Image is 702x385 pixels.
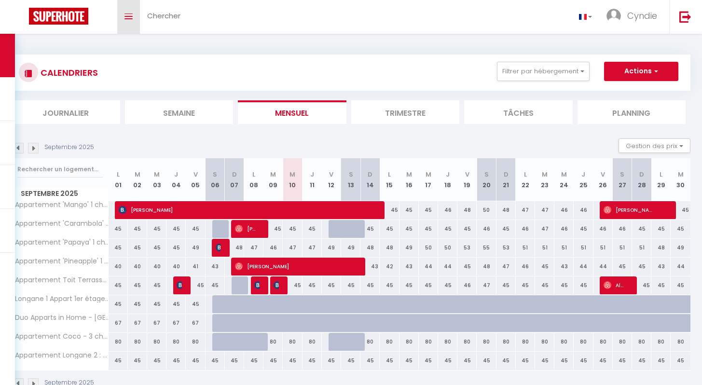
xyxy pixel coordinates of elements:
[206,276,225,294] div: 45
[283,352,302,370] div: 45
[671,333,690,351] div: 80
[574,352,593,370] div: 45
[632,158,651,201] th: 28
[399,276,419,294] div: 45
[516,276,535,294] div: 45
[464,100,573,124] li: Tâches
[632,239,651,257] div: 51
[651,158,671,201] th: 29
[554,201,574,219] div: 46
[303,333,322,351] div: 80
[426,170,431,179] abbr: M
[446,170,450,179] abbr: J
[166,239,186,257] div: 45
[380,201,399,219] div: 45
[632,352,651,370] div: 45
[17,161,103,178] input: Rechercher un logement...
[419,276,438,294] div: 45
[380,220,399,238] div: 45
[303,276,322,294] div: 45
[457,258,477,275] div: 45
[380,276,399,294] div: 45
[119,201,325,219] span: [PERSON_NAME]
[632,258,651,275] div: 45
[341,352,360,370] div: 45
[574,258,593,275] div: 44
[578,100,686,124] li: Planning
[252,170,255,179] abbr: L
[166,295,186,313] div: 45
[484,170,489,179] abbr: S
[419,220,438,238] div: 45
[554,158,574,201] th: 24
[593,352,613,370] div: 45
[128,314,147,332] div: 67
[14,201,110,208] span: Appartement 'Mango' 1 chambre 2ème Etage
[516,352,535,370] div: 45
[438,258,457,275] div: 44
[613,220,632,238] div: 46
[117,170,120,179] abbr: L
[554,258,574,275] div: 43
[438,352,457,370] div: 45
[516,158,535,201] th: 22
[186,295,205,313] div: 45
[128,276,147,294] div: 45
[263,220,283,238] div: 45
[186,276,205,294] div: 45
[593,258,613,275] div: 44
[438,333,457,351] div: 80
[186,314,205,332] div: 67
[574,158,593,201] th: 25
[619,138,690,153] button: Gestion des prix
[12,100,120,124] li: Journalier
[283,239,302,257] div: 47
[632,220,651,238] div: 45
[186,258,205,275] div: 41
[147,239,166,257] div: 45
[457,333,477,351] div: 80
[477,239,496,257] div: 55
[438,239,457,257] div: 50
[135,170,140,179] abbr: M
[477,276,496,294] div: 47
[535,201,554,219] div: 47
[225,352,244,370] div: 45
[166,333,186,351] div: 80
[438,276,457,294] div: 45
[244,158,263,201] th: 08
[438,158,457,201] th: 18
[438,201,457,219] div: 46
[225,239,244,257] div: 48
[497,62,590,81] button: Filtrer par hébergement
[360,276,380,294] div: 45
[554,333,574,351] div: 80
[360,352,380,370] div: 45
[206,352,225,370] div: 45
[678,170,684,179] abbr: M
[29,8,88,25] img: Super Booking
[128,239,147,257] div: 45
[496,276,516,294] div: 45
[516,220,535,238] div: 46
[679,11,691,23] img: logout
[419,239,438,257] div: 50
[477,158,496,201] th: 20
[147,352,166,370] div: 45
[419,201,438,219] div: 45
[651,220,671,238] div: 45
[206,158,225,201] th: 06
[128,333,147,351] div: 80
[14,352,110,359] span: Appartement Longane 2 : 2 Room - [GEOGRAPHIC_DATA] Zen
[457,239,477,257] div: 53
[496,201,516,219] div: 48
[613,158,632,201] th: 27
[109,295,128,313] div: 45
[651,276,671,294] div: 45
[128,295,147,313] div: 45
[14,258,110,265] span: Appartement 'Pineapple' 1 chambre 2ème étage
[254,276,260,294] span: [PERSON_NAME]
[651,333,671,351] div: 80
[399,258,419,275] div: 43
[270,170,276,179] abbr: M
